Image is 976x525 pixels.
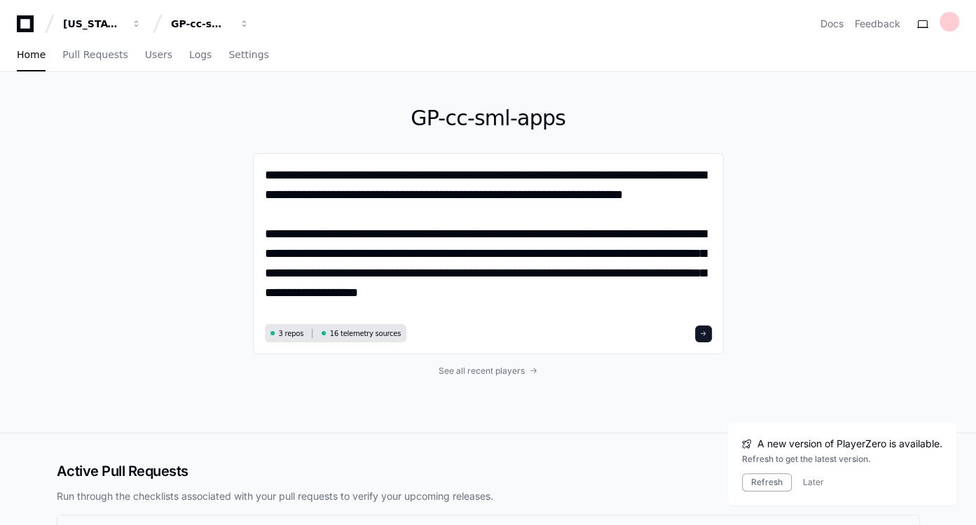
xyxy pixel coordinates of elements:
[189,50,212,59] span: Logs
[62,39,128,71] a: Pull Requests
[253,365,724,377] a: See all recent players
[855,17,900,31] button: Feedback
[165,11,255,36] button: GP-cc-sml-apps
[757,437,942,451] span: A new version of PlayerZero is available.
[439,365,525,377] span: See all recent players
[57,11,147,36] button: [US_STATE] Pacific
[228,39,268,71] a: Settings
[279,328,304,339] span: 3 repos
[330,328,401,339] span: 16 telemetry sources
[17,39,46,71] a: Home
[803,477,824,488] button: Later
[145,50,172,59] span: Users
[62,50,128,59] span: Pull Requests
[17,50,46,59] span: Home
[228,50,268,59] span: Settings
[171,17,231,31] div: GP-cc-sml-apps
[63,17,123,31] div: [US_STATE] Pacific
[57,461,920,481] h2: Active Pull Requests
[820,17,844,31] a: Docs
[57,489,920,503] p: Run through the checklists associated with your pull requests to verify your upcoming releases.
[189,39,212,71] a: Logs
[742,473,792,491] button: Refresh
[145,39,172,71] a: Users
[253,106,724,131] h1: GP-cc-sml-apps
[742,454,942,465] div: Refresh to get the latest version.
